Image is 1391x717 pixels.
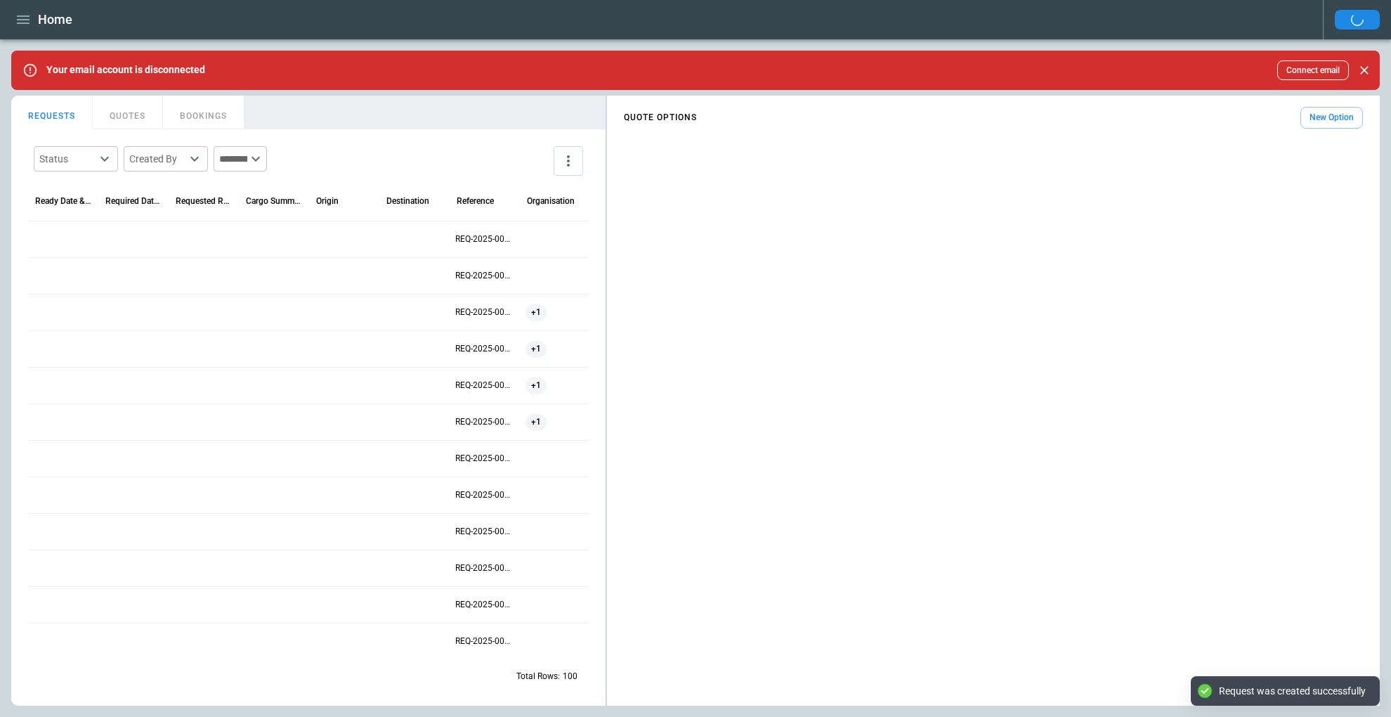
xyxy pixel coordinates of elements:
span: +1 [525,295,547,330]
div: Origin [316,196,339,206]
div: Reference [457,196,494,206]
p: REQ-2025-001930 [455,270,514,282]
div: Status [39,152,96,166]
div: scrollable content [607,101,1380,134]
p: REQ-2025-001925 [455,453,514,465]
div: Destination [386,196,429,206]
p: Your email account is disconnected [46,64,205,76]
p: REQ-2025-001920 [455,635,514,647]
div: dismiss [1354,55,1374,86]
p: REQ-2025-001922 [455,562,514,574]
p: REQ-2025-001921 [455,599,514,611]
p: REQ-2025-001924 [455,489,514,501]
h1: Home [38,11,72,28]
span: +1 [525,368,547,403]
p: 100 [563,671,577,683]
span: +1 [525,331,547,367]
div: Ready Date & Time (UTC) [35,196,91,206]
p: REQ-2025-001926 [455,416,514,428]
p: REQ-2025-001927 [455,380,514,392]
button: New Option [1300,107,1363,129]
button: Connect email [1277,60,1349,80]
div: Required Date & Time (UTC) [105,196,162,206]
h4: QUOTE OPTIONS [624,115,697,121]
div: Created By [129,152,185,166]
button: BOOKINGS [163,96,244,129]
button: Close [1354,60,1374,80]
span: +1 [525,404,547,440]
p: REQ-2025-001929 [455,306,514,318]
div: Requested Route [176,196,232,206]
div: Cargo Summary [246,196,302,206]
p: REQ-2025-001931 [455,233,514,245]
button: more [554,146,583,176]
p: REQ-2025-001928 [455,343,514,355]
p: REQ-2025-001923 [455,526,514,538]
div: Request was created successfully [1219,685,1366,697]
button: QUOTES [93,96,163,129]
p: Total Rows: [516,671,560,683]
button: REQUESTS [11,96,93,129]
div: Organisation [527,196,575,206]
